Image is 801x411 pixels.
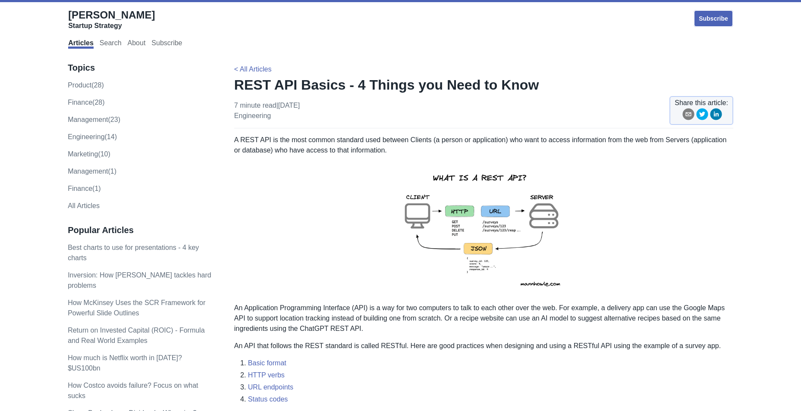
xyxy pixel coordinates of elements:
[248,371,285,379] a: HTTP verbs
[68,299,205,317] a: How McKinsey Uses the SCR Framework for Powerful Slide Outlines
[100,39,122,49] a: Search
[68,39,94,49] a: Articles
[68,150,110,158] a: marketing(10)
[68,271,211,289] a: Inversion: How [PERSON_NAME] tackles hard problems
[248,383,293,391] a: URL endpoints
[68,327,204,344] a: Return on Invested Capital (ROIC) - Formula and Real World Examples
[694,10,733,27] a: Subscribe
[68,354,182,372] a: How much is Netflix worth in [DATE]? $US100bn
[234,76,733,93] h1: REST API Basics - 4 Things you Need to Know
[68,81,104,89] a: product(28)
[234,135,733,156] p: A REST API is the most common standard used between Clients (a person or application) who want to...
[68,99,104,106] a: finance(28)
[696,108,708,123] button: twitter
[248,395,288,403] a: Status codes
[151,39,182,49] a: Subscribe
[234,112,271,119] a: engineering
[682,108,694,123] button: email
[68,382,198,399] a: How Costco avoids failure? Focus on what sucks
[68,244,199,262] a: Best charts to use for presentations - 4 key charts
[234,303,733,334] p: An Application Programming Interface (API) is a way for two computers to talk to each other over ...
[710,108,722,123] button: linkedin
[128,39,146,49] a: About
[675,98,728,108] span: Share this article:
[234,341,733,351] p: An API that follows the REST standard is called RESTful. Here are good practices when designing a...
[248,359,286,367] a: Basic format
[234,65,272,73] a: < All Articles
[389,162,578,296] img: rest-api
[68,9,155,30] a: [PERSON_NAME]Startup Strategy
[234,100,300,121] p: 7 minute read | [DATE]
[68,202,100,209] a: All Articles
[68,168,116,175] a: Management(1)
[68,225,216,236] h3: Popular Articles
[68,185,101,192] a: Finance(1)
[68,9,155,21] span: [PERSON_NAME]
[68,22,155,30] div: Startup Strategy
[68,116,120,123] a: management(23)
[68,62,216,73] h3: Topics
[68,133,117,140] a: engineering(14)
